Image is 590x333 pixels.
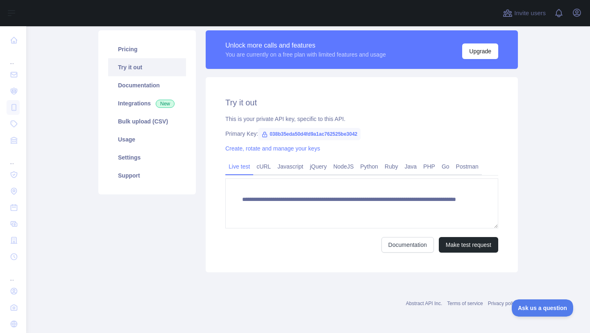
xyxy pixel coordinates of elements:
span: New [156,100,175,108]
a: Documentation [381,237,434,253]
div: ... [7,149,20,166]
a: Privacy policy [488,301,518,306]
h2: Try it out [225,97,498,108]
span: 038b35eda50d4fd9a1ac762525be3042 [258,128,361,140]
a: Documentation [108,76,186,94]
a: Bulk upload (CSV) [108,112,186,130]
button: Make test request [439,237,498,253]
div: Unlock more calls and features [225,41,386,50]
div: ... [7,266,20,282]
a: Settings [108,148,186,166]
a: Try it out [108,58,186,76]
a: PHP [420,160,438,173]
a: NodeJS [330,160,357,173]
div: This is your private API key, specific to this API. [225,115,498,123]
a: Abstract API Inc. [406,301,442,306]
a: cURL [253,160,274,173]
button: Invite users [501,7,547,20]
a: Java [402,160,420,173]
div: Primary Key: [225,130,498,138]
a: Support [108,166,186,185]
a: Python [357,160,381,173]
a: Pricing [108,40,186,58]
a: Javascript [274,160,306,173]
div: ... [7,49,20,66]
a: Go [438,160,453,173]
a: Terms of service [447,301,483,306]
a: Usage [108,130,186,148]
a: Create, rotate and manage your keys [225,145,320,152]
a: jQuery [306,160,330,173]
button: Upgrade [462,43,498,59]
a: Live test [225,160,253,173]
span: Invite users [514,9,546,18]
div: You are currently on a free plan with limited features and usage [225,50,386,59]
a: Integrations New [108,94,186,112]
a: Postman [453,160,482,173]
iframe: Toggle Customer Support [512,299,574,317]
a: Ruby [381,160,402,173]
